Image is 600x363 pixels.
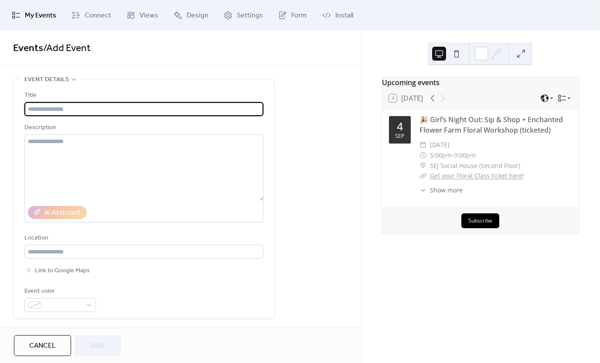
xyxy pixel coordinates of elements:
[217,3,269,27] a: Settings
[397,121,403,132] div: 4
[452,150,454,161] span: -
[430,150,452,161] span: 5:00pm
[43,39,91,58] span: / Add Event
[272,3,314,27] a: Form
[430,161,520,171] span: SEJ Social House (Second Floor)
[419,115,563,135] a: 🎉 Girl’s Night Out: Sip & Shop + Enchanted Flower Farm Floral Workshop (ticketed)
[335,10,353,21] span: Install
[24,233,262,243] div: Location
[419,161,426,171] div: ​
[237,10,263,21] span: Settings
[419,150,426,161] div: ​
[5,3,63,27] a: My Events
[316,3,360,27] a: Install
[187,10,208,21] span: Design
[24,286,94,297] div: Event color
[419,171,426,181] div: ​
[24,75,69,85] span: Event details
[24,123,262,133] div: Description
[167,3,215,27] a: Design
[24,90,262,101] div: Title
[419,185,463,195] button: ​Show more
[382,77,579,88] div: Upcoming events
[461,213,499,228] button: Subscribe
[291,10,307,21] span: Form
[430,171,524,180] a: Get your Floral Class ticket here!
[25,10,56,21] span: My Events
[14,335,71,356] button: Cancel
[35,266,90,276] span: Link to Google Maps
[65,3,118,27] a: Connect
[29,341,56,351] span: Cancel
[120,3,165,27] a: Views
[85,10,111,21] span: Connect
[395,134,405,139] div: Sep
[419,140,426,150] div: ​
[430,185,463,195] span: Show more
[454,150,476,161] span: 9:00pm
[13,39,43,58] a: Events
[419,185,426,195] div: ​
[140,10,158,21] span: Views
[430,140,450,150] span: [DATE]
